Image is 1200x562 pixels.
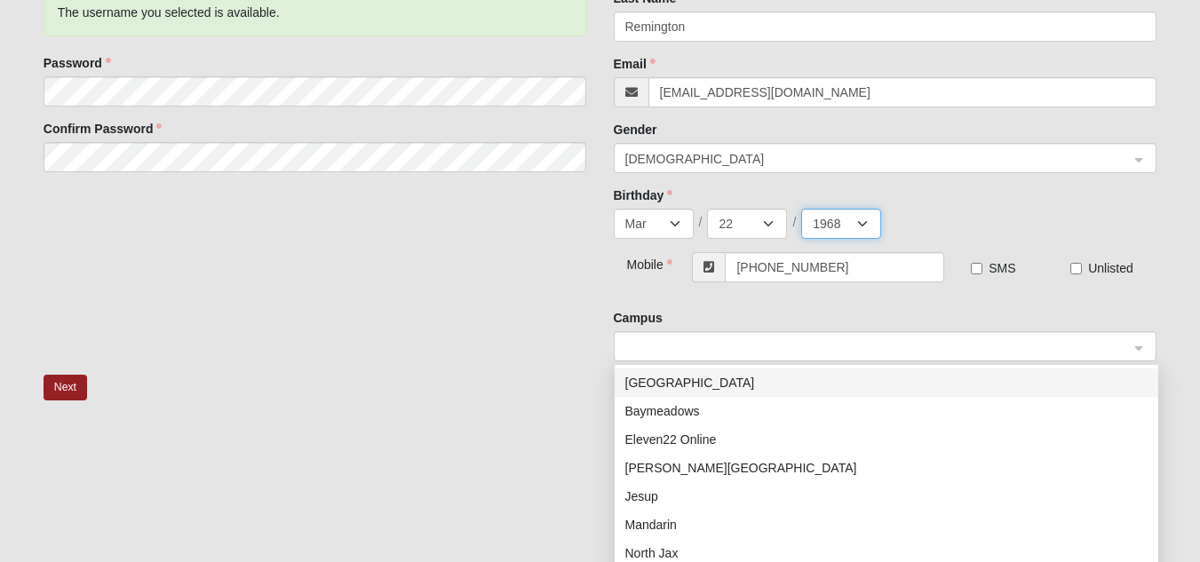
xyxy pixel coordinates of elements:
[625,430,1148,449] div: Eleven22 Online
[614,55,656,73] label: Email
[614,252,659,273] div: Mobile
[44,375,87,400] button: Next
[615,454,1158,482] div: Fleming Island
[44,54,111,72] label: Password
[625,458,1148,478] div: [PERSON_NAME][GEOGRAPHIC_DATA]
[625,515,1148,534] div: Mandarin
[615,511,1158,539] div: Mandarin
[625,373,1148,392] div: [GEOGRAPHIC_DATA]
[614,186,673,204] label: Birthday
[1088,261,1133,275] span: Unlisted
[625,487,1148,506] div: Jesup
[699,213,703,231] span: /
[971,263,982,274] input: SMS
[989,261,1015,275] span: SMS
[614,309,663,327] label: Campus
[1070,263,1082,274] input: Unlisted
[792,213,796,231] span: /
[44,120,163,138] label: Confirm Password
[614,121,657,139] label: Gender
[615,397,1158,425] div: Baymeadows
[615,368,1158,397] div: Arlington
[615,482,1158,511] div: Jesup
[625,149,1130,169] span: Male
[625,401,1148,421] div: Baymeadows
[615,425,1158,454] div: Eleven22 Online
